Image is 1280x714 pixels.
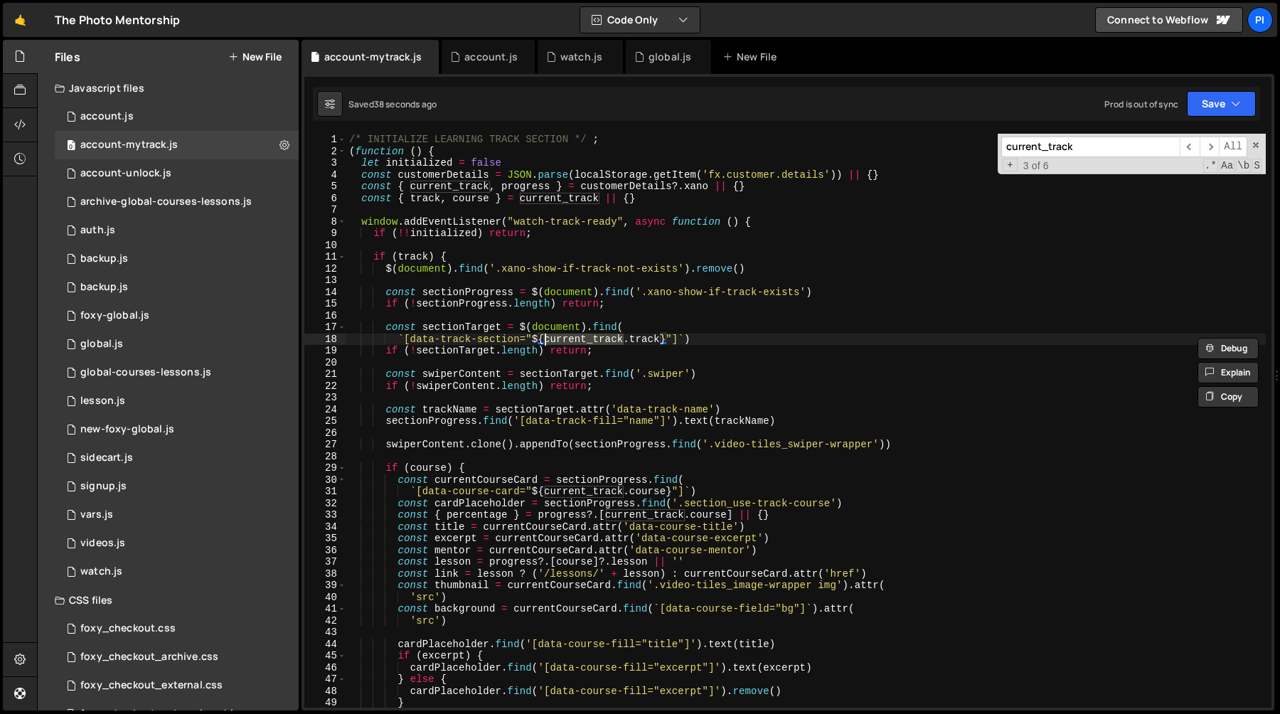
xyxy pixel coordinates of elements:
div: 40 [304,592,346,604]
div: 46 [304,662,346,674]
div: 9 [304,228,346,240]
div: global.js [649,50,691,64]
div: backup.js [80,252,128,265]
div: 4 [304,169,346,181]
div: 37 [304,556,346,568]
div: account-mytrack.js [80,139,178,151]
span: Whole Word Search [1236,159,1251,173]
div: 13533/44030.css [55,643,299,671]
div: 15 [304,298,346,310]
span: RegExp Search [1203,159,1218,173]
div: 26 [304,427,346,439]
span: Search In Selection [1252,159,1262,173]
span: ​ [1200,137,1220,157]
div: foxy_checkout_external.css [80,679,223,692]
div: 36 [304,545,346,557]
div: 13533/40053.js [55,415,299,444]
div: account.js [80,110,134,123]
div: 33 [304,509,346,521]
button: Explain [1198,362,1259,383]
div: 13533/38747.css [55,671,299,700]
div: 25 [304,415,346,427]
div: 23 [304,392,346,404]
div: Javascript files [38,74,299,102]
div: 8 [304,216,346,228]
div: 27 [304,439,346,451]
div: 34 [304,521,346,533]
div: 3 [304,157,346,169]
div: 7 [304,204,346,216]
span: Alt-Enter [1219,137,1247,157]
div: 21 [304,368,346,380]
div: 13533/34034.js [55,216,299,245]
div: 13533/38527.js [55,558,299,586]
div: account-mytrack.js [324,50,422,64]
input: Search for [1001,137,1180,157]
div: global.js [80,338,123,351]
div: Prod is out of sync [1104,98,1178,110]
div: auth.js [80,224,115,237]
div: 10 [304,240,346,252]
div: 13533/34220.js [55,102,299,131]
span: CaseSensitive Search [1220,159,1234,173]
button: Code Only [580,7,700,33]
div: 42 [304,615,346,627]
div: 13533/38507.css [55,614,299,643]
div: 22 [304,380,346,393]
div: 13533/45031.js [55,245,299,273]
div: foxy-global.js [80,309,149,322]
div: 35 [304,533,346,545]
a: Pi [1247,7,1273,33]
div: 14 [304,287,346,299]
div: 44 [304,639,346,651]
div: 13533/45030.js [55,273,299,302]
div: 13 [304,275,346,287]
div: 20 [304,357,346,369]
div: 13533/35364.js [55,472,299,501]
div: watch.js [80,565,122,578]
div: account-unlock.js [80,167,171,180]
div: 13533/42246.js [55,529,299,558]
span: Toggle Replace mode [1003,159,1018,172]
div: 38 [304,568,346,580]
div: 12 [304,263,346,275]
div: Saved [348,98,437,110]
div: archive-global-courses-lessons.js [80,196,252,208]
div: 41 [304,603,346,615]
h2: Files [55,49,80,65]
div: signup.js [80,480,127,493]
div: 13533/35472.js [55,387,299,415]
div: 13533/41206.js [55,159,299,188]
div: watch.js [560,50,602,64]
div: 38 seconds ago [374,98,437,110]
div: 18 [304,334,346,346]
span: 0 [67,141,75,152]
div: 39 [304,580,346,592]
div: 32 [304,498,346,510]
div: 30 [304,474,346,486]
div: 11 [304,251,346,263]
div: 47 [304,673,346,686]
button: Save [1187,91,1256,117]
div: global-courses-lessons.js [80,366,211,379]
div: CSS files [38,586,299,614]
div: account.js [464,50,518,64]
div: 29 [304,462,346,474]
div: videos.js [80,537,125,550]
div: vars.js [80,508,113,521]
div: sidecart.js [80,452,133,464]
div: 16 [304,310,346,322]
div: 13533/43968.js [55,188,299,216]
div: lesson.js [80,395,125,407]
div: New File [722,50,782,64]
div: new-foxy-global.js [80,423,174,436]
div: 28 [304,451,346,463]
div: 43 [304,627,346,639]
a: Connect to Webflow [1095,7,1243,33]
div: 19 [304,345,346,357]
div: 13533/39483.js [55,330,299,358]
div: 48 [304,686,346,698]
div: 13533/35292.js [55,358,299,387]
div: 2 [304,146,346,158]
